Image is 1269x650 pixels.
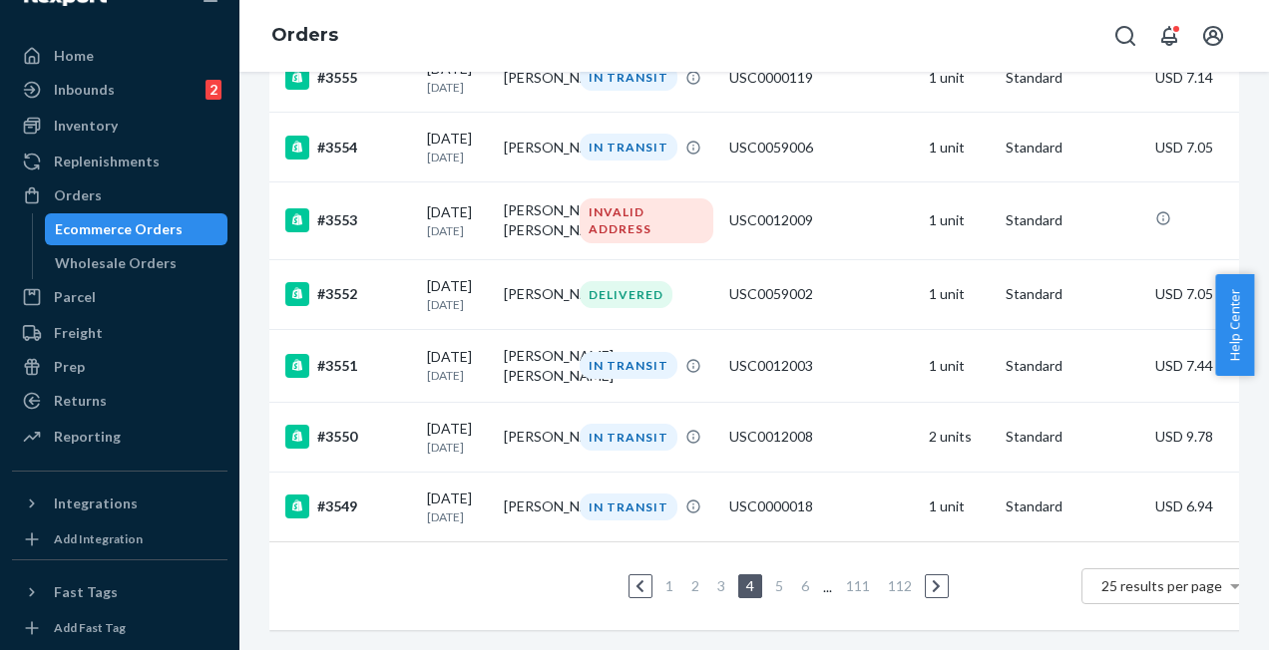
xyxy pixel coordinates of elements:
p: [DATE] [427,508,488,525]
td: USD 9.78 [1147,402,1267,472]
div: USC0000018 [729,496,913,516]
div: [DATE] [427,276,488,313]
div: Inventory [54,116,118,136]
div: [DATE] [427,129,488,165]
div: Add Integration [54,530,143,547]
p: [DATE] [427,79,488,96]
p: [DATE] [427,149,488,165]
td: USD 7.05 [1147,113,1267,182]
td: [PERSON_NAME] [PERSON_NAME] [496,329,573,402]
div: IN TRANSIT [580,64,677,91]
p: [DATE] [427,296,488,313]
td: 1 unit [921,329,998,402]
p: Standard [1006,138,1139,158]
div: Add Fast Tag [54,619,126,636]
a: Orders [12,179,227,211]
div: IN TRANSIT [580,134,677,161]
td: [PERSON_NAME] [496,402,573,472]
button: Open notifications [1149,16,1189,56]
div: USC0012008 [729,427,913,447]
td: 1 unit [921,43,998,113]
td: USD 6.94 [1147,472,1267,541]
p: [DATE] [427,439,488,456]
a: Ecommerce Orders [45,213,228,245]
td: [PERSON_NAME] [496,43,573,113]
a: Orders [271,24,338,46]
p: Standard [1006,356,1139,376]
div: Integrations [54,493,138,513]
div: Fast Tags [54,582,118,602]
td: 1 unit [921,182,998,259]
div: Orders [54,185,102,205]
a: Parcel [12,281,227,313]
button: Open Search Box [1105,16,1145,56]
div: Parcel [54,287,96,307]
div: [DATE] [427,59,488,96]
a: Replenishments [12,146,227,177]
div: #3550 [285,425,411,449]
a: Page 2 [687,577,703,594]
div: USC0000119 [729,68,913,88]
td: 2 units [921,402,998,472]
a: Reporting [12,421,227,453]
a: Returns [12,385,227,417]
span: 25 results per page [1101,577,1222,594]
a: Inventory [12,110,227,142]
div: Prep [54,357,85,377]
p: Standard [1006,427,1139,447]
div: Returns [54,391,107,411]
button: Fast Tags [12,576,227,608]
td: [PERSON_NAME] [PERSON_NAME] [496,182,573,259]
a: Page 3 [713,577,729,594]
a: Page 1 [661,577,677,594]
td: USD 7.44 [1147,329,1267,402]
div: IN TRANSIT [580,493,677,520]
td: 1 unit [921,472,998,541]
td: USD 7.05 [1147,259,1267,329]
a: Home [12,40,227,72]
div: 2 [206,80,221,100]
a: Page 111 [842,577,874,594]
li: ... [822,574,833,598]
div: #3551 [285,354,411,378]
a: Page 4 is your current page [742,577,758,594]
a: Page 5 [771,577,787,594]
div: USC0059002 [729,284,913,304]
div: USC0059006 [729,138,913,158]
div: USC0012003 [729,356,913,376]
td: [PERSON_NAME] [496,113,573,182]
div: [DATE] [427,488,488,525]
td: 1 unit [921,259,998,329]
a: Freight [12,317,227,349]
a: Prep [12,351,227,383]
button: Open account menu [1193,16,1233,56]
a: Page 112 [884,577,916,594]
div: #3553 [285,208,411,232]
td: 1 unit [921,113,998,182]
ol: breadcrumbs [255,7,354,65]
td: [PERSON_NAME] [496,472,573,541]
div: Home [54,46,94,66]
div: #3552 [285,282,411,306]
div: DELIVERED [580,281,672,308]
a: Page 6 [797,577,813,594]
td: USD 7.14 [1147,43,1267,113]
div: Freight [54,323,103,343]
p: Standard [1006,210,1139,230]
div: [DATE] [427,202,488,239]
div: #3549 [285,494,411,518]
button: Help Center [1215,274,1254,376]
div: IN TRANSIT [580,424,677,451]
div: Reporting [54,427,121,447]
div: #3554 [285,136,411,160]
div: INVALID ADDRESS [580,198,713,242]
div: IN TRANSIT [580,352,677,379]
a: Inbounds2 [12,74,227,106]
a: Add Integration [12,527,227,551]
a: Wholesale Orders [45,247,228,279]
div: [DATE] [427,347,488,384]
div: Replenishments [54,152,160,171]
p: Standard [1006,284,1139,304]
div: Ecommerce Orders [55,219,183,239]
